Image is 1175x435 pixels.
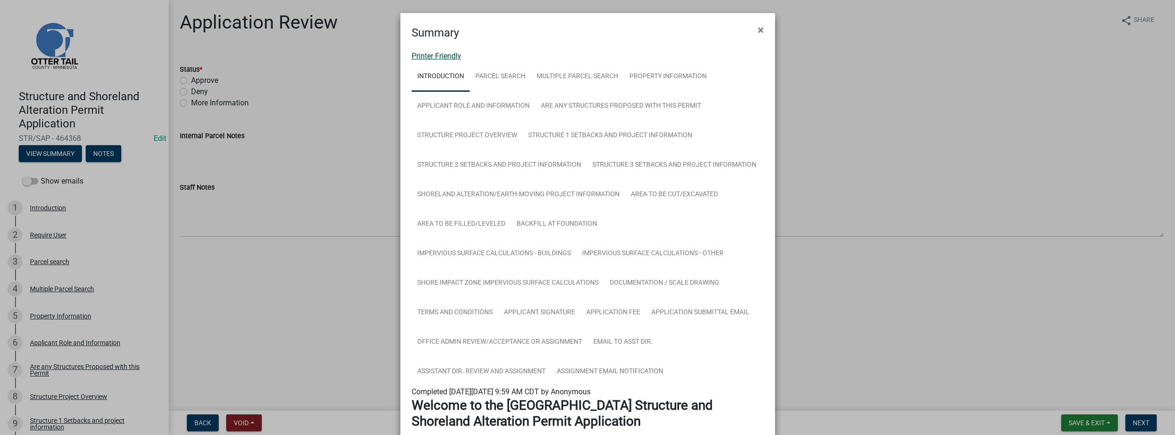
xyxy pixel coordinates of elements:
[625,180,724,210] a: Area to be Cut/Excavated
[412,52,461,60] a: Printer Friendly
[604,268,725,298] a: Documentation / Scale Drawing
[523,121,698,151] a: Structure 1 Setbacks and project information
[412,387,591,396] span: Completed [DATE][DATE] 9:59 AM CDT by Anonymous
[412,150,587,180] a: Structure 2 Setbacks and project information
[412,62,470,92] a: Introduction
[576,239,729,269] a: Impervious Surface Calculations - Other
[551,357,669,387] a: Assignment Email Notification
[412,209,511,239] a: Area to be Filled/Leveled
[412,357,551,387] a: Assistant Dir. Review and Assignment
[412,398,713,429] strong: Welcome to the [GEOGRAPHIC_DATA] Structure and Shoreland Alteration Permit Application
[587,150,762,180] a: Structure 3 Setbacks and project information
[412,91,535,121] a: Applicant Role and Information
[588,327,658,357] a: Email to Asst Dir.
[498,298,581,328] a: Applicant Signature
[412,327,588,357] a: Office Admin Review/Acceptance or Assignment
[750,17,771,43] button: Close
[646,298,755,328] a: Application Submittal Email
[758,23,764,37] span: ×
[412,268,604,298] a: Shore Impact Zone Impervious Surface Calculations
[624,62,712,92] a: Property Information
[581,298,646,328] a: Application Fee
[412,298,498,328] a: Terms and Conditions
[511,209,603,239] a: Backfill at foundation
[535,91,707,121] a: Are any Structures Proposed with this Permit
[412,121,523,151] a: Structure Project Overview
[412,24,459,41] h4: Summary
[412,180,625,210] a: Shoreland Alteration/Earth-Moving Project Information
[470,62,531,92] a: Parcel search
[412,239,576,269] a: Impervious Surface Calculations - Buildings
[531,62,624,92] a: Multiple Parcel Search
